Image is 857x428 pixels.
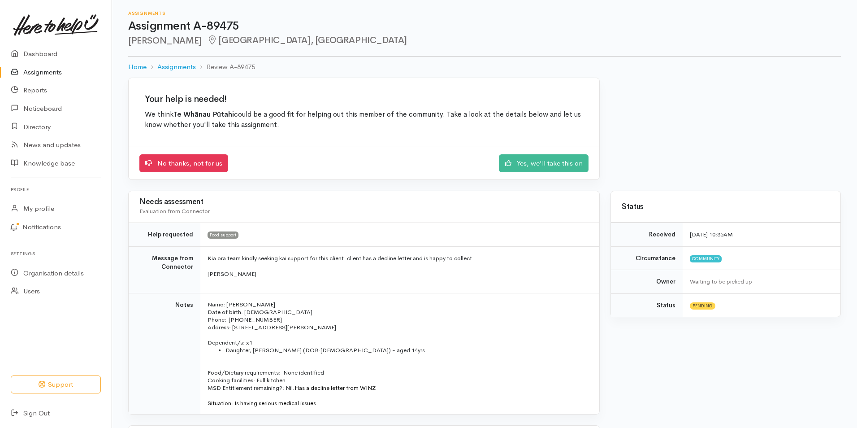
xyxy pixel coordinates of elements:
td: Owner [611,270,683,294]
h1: Assignment A-89475 [128,20,841,33]
p: Kia ora team kindly seeking kai support for this client. client has a decline letter and is happy... [208,254,589,263]
div: Waiting to be picked up [690,277,830,286]
td: Message from Connector [129,246,200,293]
span: Situation: Is having serious medical issues. [208,399,318,407]
td: Help requested [129,223,200,247]
nav: breadcrumb [128,57,841,78]
li: Review A-89475 [196,62,255,72]
span: Food support [208,231,238,239]
span: Community [690,255,722,262]
h6: Settings [11,248,101,260]
p: Address: [STREET_ADDRESS][PERSON_NAME] [208,323,589,331]
a: Home [128,62,147,72]
a: Yes, we'll take this on [499,154,589,173]
span: [GEOGRAPHIC_DATA], [GEOGRAPHIC_DATA] [207,35,407,46]
h3: Needs assessment [139,198,589,206]
td: Circumstance [611,246,683,270]
h3: Status [622,203,830,211]
span: Pending [690,302,715,310]
a: Assignments [157,62,196,72]
li: Daughter, [PERSON_NAME] (DOB:[DEMOGRAPHIC_DATA]) - aged 14yrs [225,346,589,354]
time: [DATE] 10:35AM [690,231,733,238]
td: Status [611,293,683,317]
a: No thanks, not for us [139,154,228,173]
p: [PERSON_NAME] [208,270,589,279]
font: Has a decline letter from WINZ [294,384,376,392]
td: Received [611,223,683,247]
h6: Profile [11,183,101,196]
p: Name: [PERSON_NAME] Date of birth: [DEMOGRAPHIC_DATA] Phone: [PHONE_NUMBER] [208,301,589,323]
td: Notes [129,293,200,414]
p: Dependent/s: x1 [208,339,589,346]
b: Te Whānau Pūtahi [173,110,234,119]
h2: [PERSON_NAME] [128,35,841,46]
p: We think could be a good fit for helping out this member of the community. Take a look at the det... [145,109,583,131]
p: Food/Dietary requirements: None identified Cooking facilities: Full kitchen MSD Entitlement remai... [208,369,589,392]
h6: Assignments [128,11,841,16]
span: Evaluation from Connector [139,207,210,215]
button: Support [11,376,101,394]
h2: Your help is needed! [145,94,583,104]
